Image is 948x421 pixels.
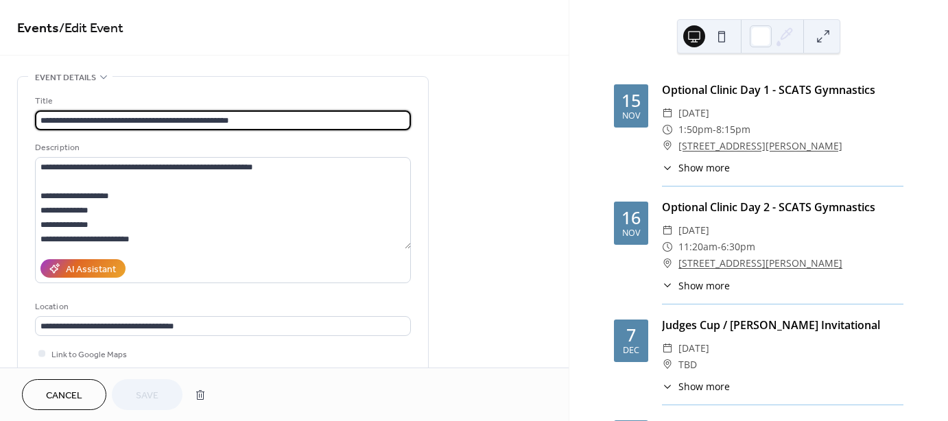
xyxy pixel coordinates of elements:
div: Nov [622,112,640,121]
button: Cancel [22,379,106,410]
span: [DATE] [678,340,709,357]
span: TBD [678,357,697,373]
div: 7 [626,326,636,344]
div: ​ [662,255,673,272]
div: 15 [621,92,641,109]
div: ​ [662,138,673,154]
div: Judges Cup / [PERSON_NAME] Invitational [662,317,903,333]
div: ​ [662,222,673,239]
span: Cancel [46,389,82,403]
span: / Edit Event [59,15,123,42]
div: ​ [662,239,673,255]
div: Description [35,141,408,155]
button: ​Show more [662,160,730,175]
div: Location [35,300,408,314]
div: 16 [621,209,641,226]
a: [STREET_ADDRESS][PERSON_NAME] [678,138,842,154]
div: ​ [662,340,673,357]
span: [DATE] [678,105,709,121]
span: Show more [678,379,730,394]
div: AI Assistant [66,263,116,277]
button: AI Assistant [40,259,126,278]
div: ​ [662,160,673,175]
span: [DATE] [678,222,709,239]
div: Optional Clinic Day 2 - SCATS Gymnastics [662,199,903,215]
span: Show more [678,160,730,175]
span: - [713,121,716,138]
span: 1:50pm [678,121,713,138]
a: Events [17,15,59,42]
span: Show more [678,278,730,293]
div: ​ [662,121,673,138]
div: ​ [662,105,673,121]
span: 11:20am [678,239,718,255]
div: Optional Clinic Day 1 - SCATS Gymnastics [662,82,903,98]
span: Event details [35,71,96,85]
div: ​ [662,379,673,394]
div: ​ [662,357,673,373]
div: ​ [662,278,673,293]
span: - [718,239,721,255]
a: [STREET_ADDRESS][PERSON_NAME] [678,255,842,272]
button: ​Show more [662,278,730,293]
span: Link to Google Maps [51,348,127,362]
div: Title [35,94,408,108]
div: Dec [623,346,639,355]
span: 8:15pm [716,121,750,138]
div: Nov [622,229,640,238]
button: ​Show more [662,379,730,394]
span: 6:30pm [721,239,755,255]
